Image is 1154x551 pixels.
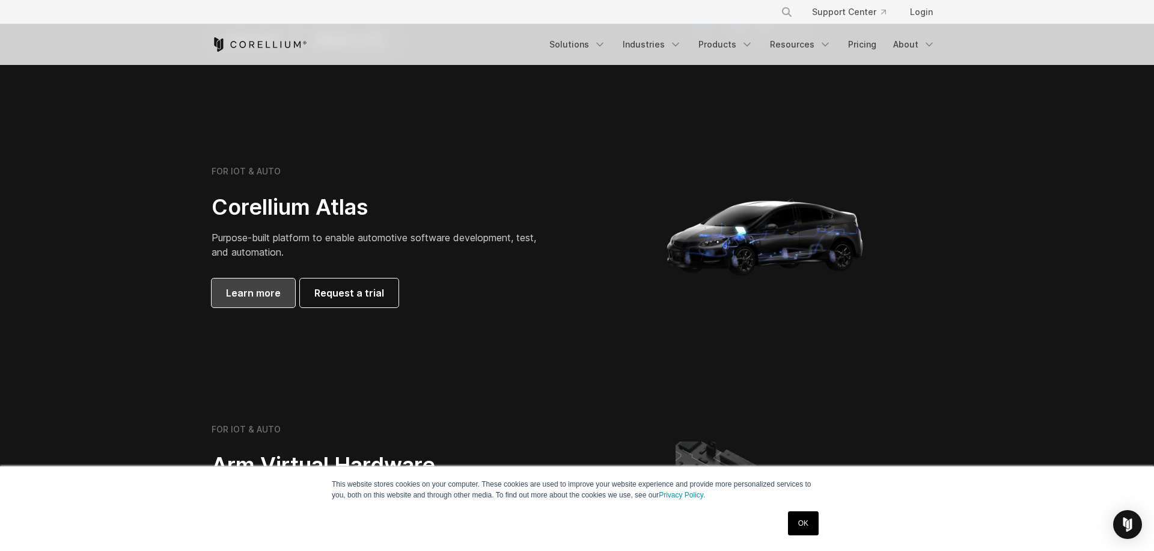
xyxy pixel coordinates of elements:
[212,166,281,177] h6: FOR IOT & AUTO
[212,424,281,435] h6: FOR IOT & AUTO
[542,34,942,55] div: Navigation Menu
[802,1,896,23] a: Support Center
[615,34,689,55] a: Industries
[1113,510,1142,539] div: Open Intercom Messenger
[332,479,822,500] p: This website stores cookies on your computer. These cookies are used to improve your website expe...
[766,1,942,23] div: Navigation Menu
[542,34,613,55] a: Solutions
[212,37,307,52] a: Corellium Home
[776,1,798,23] button: Search
[659,491,705,499] a: Privacy Policy.
[691,34,760,55] a: Products
[212,279,295,307] a: Learn more
[226,286,281,300] span: Learn more
[646,116,886,357] img: Corellium_Hero_Atlas_alt
[212,452,548,479] h2: Arm Virtual Hardware
[763,34,838,55] a: Resources
[788,511,819,535] a: OK
[841,34,884,55] a: Pricing
[314,286,384,300] span: Request a trial
[900,1,942,23] a: Login
[212,232,536,258] span: Purpose-built platform to enable automotive software development, test, and automation.
[212,194,548,221] h2: Corellium Atlas
[300,279,398,307] a: Request a trial
[886,34,942,55] a: About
